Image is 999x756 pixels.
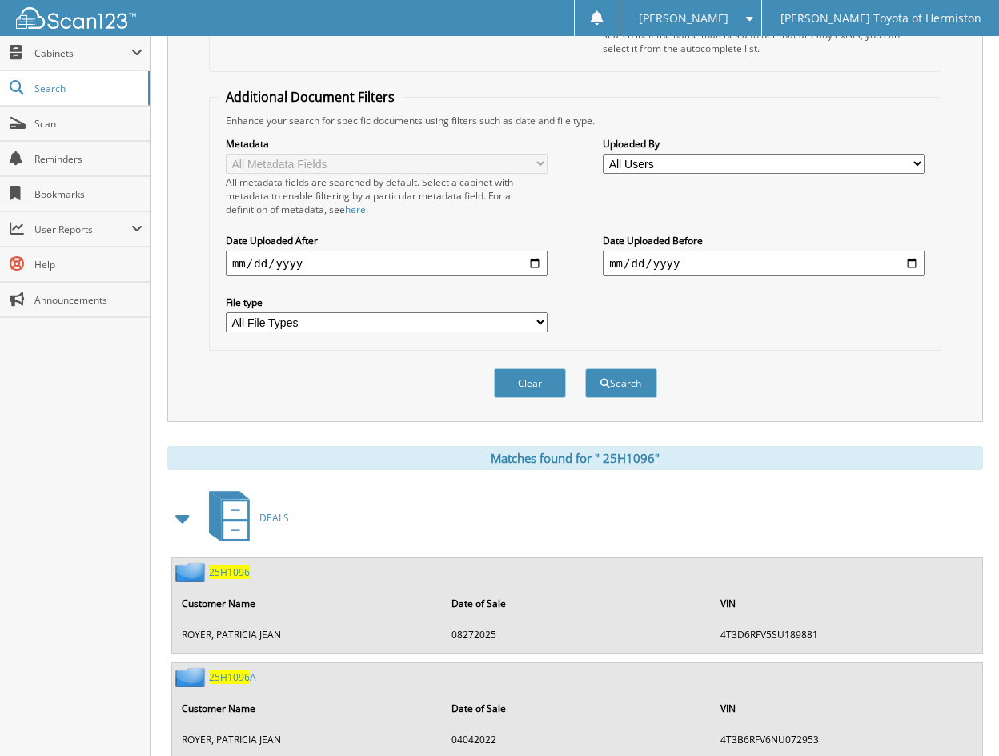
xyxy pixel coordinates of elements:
[639,14,728,23] span: [PERSON_NAME]
[174,726,442,753] td: R O Y E R , P A T R I C I A J E A N
[34,187,142,201] span: Bookmarks
[603,234,925,247] label: Date Uploaded Before
[443,692,712,725] th: Date of Sale
[345,203,366,216] a: here
[16,7,136,29] img: scan123-logo-white.svg
[34,46,131,60] span: Cabinets
[443,587,712,620] th: Date of Sale
[174,587,442,620] th: Customer Name
[209,565,250,579] span: 2 5 H 1 0 9 6
[919,679,999,756] iframe: Chat Widget
[226,137,548,151] label: Metadata
[174,692,442,725] th: Customer Name
[603,137,925,151] label: Uploaded By
[603,251,925,276] input: end
[712,726,981,753] td: 4 T 3 B 6 R F V 6 N U 0 7 2 9 5 3
[34,152,142,166] span: Reminders
[34,82,140,95] span: Search
[175,562,209,582] img: folder2.png
[226,251,548,276] input: start
[209,670,256,684] a: 25H1096A
[494,368,566,398] button: Clear
[34,258,142,271] span: Help
[175,667,209,687] img: folder2.png
[34,293,142,307] span: Announcements
[174,621,442,648] td: R O Y E R , P A T R I C I A J E A N
[443,726,712,753] td: 0 4 0 4 2 0 2 2
[34,117,142,131] span: Scan
[226,175,548,216] div: All metadata fields are searched by default. Select a cabinet with metadata to enable filtering b...
[199,486,289,549] a: DEALS
[585,368,657,398] button: Search
[218,114,933,127] div: Enhance your search for specific documents using filters such as date and file type.
[218,88,403,106] legend: Additional Document Filters
[226,234,548,247] label: Date Uploaded After
[712,587,981,620] th: VIN
[780,14,981,23] span: [PERSON_NAME] Toyota of Hermiston
[259,511,289,525] span: D E A L S
[209,565,250,579] a: 25H1096
[712,692,981,725] th: VIN
[167,446,983,470] div: Matches found for " 25H1096"
[226,296,548,309] label: File type
[443,621,712,648] td: 0 8 2 7 2 0 2 5
[712,621,981,648] td: 4 T 3 D 6 R F V 5 S U 1 8 9 8 8 1
[209,670,250,684] span: 2 5 H 1 0 9 6
[34,223,131,236] span: User Reports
